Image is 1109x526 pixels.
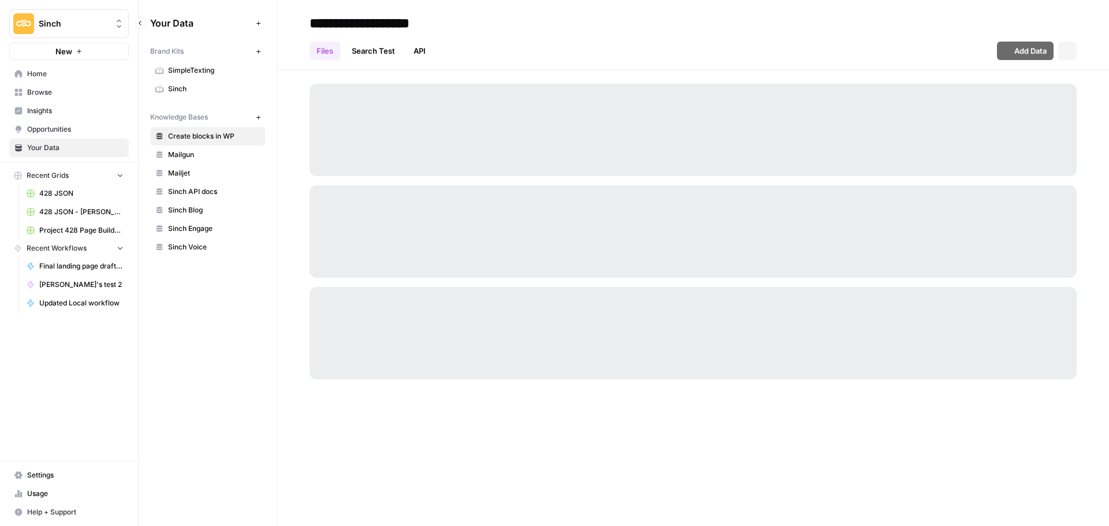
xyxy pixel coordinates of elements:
a: Your Data [9,139,129,157]
a: Settings [9,466,129,484]
a: Sinch [150,80,265,98]
a: Home [9,65,129,83]
span: Browse [27,87,124,98]
span: Your Data [27,143,124,153]
button: Recent Grids [9,167,129,184]
a: Sinch API docs [150,182,265,201]
button: New [9,43,129,60]
a: Mailjet [150,164,265,182]
span: Knowledge Bases [150,112,208,122]
span: SimpleTexting [168,65,260,76]
a: Sinch Blog [150,201,265,219]
a: Usage [9,484,129,503]
span: Recent Workflows [27,243,87,253]
span: 428 JSON - [PERSON_NAME] [39,207,124,217]
a: Opportunities [9,120,129,139]
span: Create blocks in WP [168,131,260,141]
span: Your Data [150,16,251,30]
a: [PERSON_NAME]'s test 2 [21,275,129,294]
button: Add Data [997,42,1054,60]
span: Sinch Blog [168,205,260,215]
a: Project 428 Page Builder Tracker (NEW) [21,221,129,240]
button: Help + Support [9,503,129,521]
span: Settings [27,470,124,480]
span: Mailgun [168,150,260,160]
span: Opportunities [27,124,124,135]
span: Sinch Voice [168,242,260,252]
a: Sinch Engage [150,219,265,238]
a: 428 JSON - [PERSON_NAME] [21,203,129,221]
a: Browse [9,83,129,102]
a: 428 JSON [21,184,129,203]
span: Brand Kits [150,46,184,57]
span: Usage [27,488,124,499]
a: API [407,42,433,60]
span: [PERSON_NAME]'s test 2 [39,279,124,290]
a: Create blocks in WP [150,127,265,146]
button: Recent Workflows [9,240,129,257]
span: Sinch API docs [168,186,260,197]
span: Updated Local workflow [39,298,124,308]
span: Sinch Engage [168,223,260,234]
span: Project 428 Page Builder Tracker (NEW) [39,225,124,236]
span: Mailjet [168,168,260,178]
a: Files [310,42,340,60]
span: New [55,46,72,57]
a: Insights [9,102,129,120]
span: Sinch [39,18,109,29]
a: SimpleTexting [150,61,265,80]
span: Help + Support [27,507,124,517]
img: Sinch Logo [13,13,34,34]
span: Final landing page drafter for Project 428 ([PERSON_NAME]) [39,261,124,271]
button: Workspace: Sinch [9,9,129,38]
span: Home [27,69,124,79]
a: Search Test [345,42,402,60]
a: Mailgun [150,146,265,164]
a: Final landing page drafter for Project 428 ([PERSON_NAME]) [21,257,129,275]
span: 428 JSON [39,188,124,199]
span: Sinch [168,84,260,94]
a: Sinch Voice [150,238,265,256]
a: Updated Local workflow [21,294,129,312]
span: Recent Grids [27,170,69,181]
span: Insights [27,106,124,116]
span: Add Data [1014,45,1047,57]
